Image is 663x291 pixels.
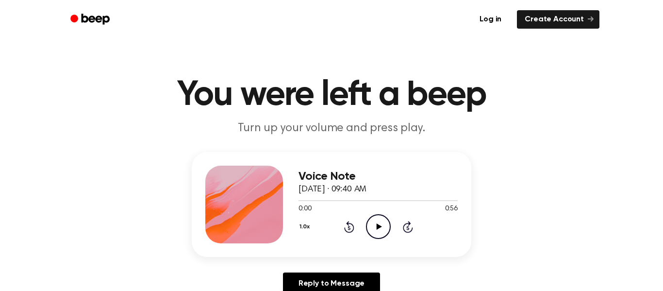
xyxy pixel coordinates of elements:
h3: Voice Note [298,170,458,183]
a: Beep [64,10,118,29]
h1: You were left a beep [83,78,580,113]
span: 0:56 [445,204,458,214]
a: Create Account [517,10,599,29]
button: 1.0x [298,219,313,235]
span: 0:00 [298,204,311,214]
a: Log in [470,8,511,31]
p: Turn up your volume and press play. [145,120,518,137]
span: [DATE] · 09:40 AM [298,185,366,194]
